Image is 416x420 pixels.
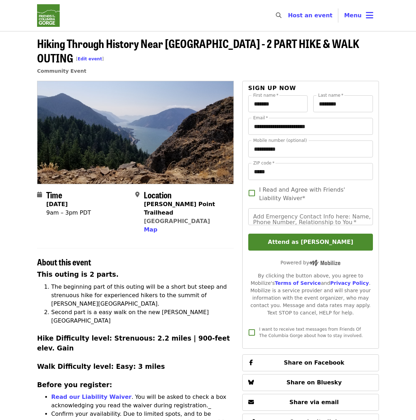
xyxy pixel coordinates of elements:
[51,393,234,410] p: . You will be asked to check a box acknowledging you read the waiver during registration._
[344,12,362,19] span: Menu
[51,394,131,400] a: Read our Liability Waiver
[78,56,102,61] a: Edit event
[248,163,373,180] input: ZIP code
[144,188,172,201] span: Location
[276,12,281,19] i: search icon
[37,270,234,280] h3: This outing is 2 parts.
[253,161,274,165] label: ZIP code
[366,10,373,20] i: bars icon
[248,85,296,91] span: Sign up now
[37,191,42,198] i: calendar icon
[242,374,379,391] button: Share on Bluesky
[309,260,340,266] img: Powered by Mobilize
[144,226,157,233] span: Map
[144,218,210,224] a: [GEOGRAPHIC_DATA]
[318,93,343,97] label: Last name
[37,380,234,390] h3: Before you register:
[144,226,157,234] button: Map
[330,280,369,286] a: Privacy Policy
[248,95,308,112] input: First name
[290,399,339,406] span: Share via email
[37,4,60,27] img: Friends Of The Columbia Gorge - Home
[51,283,234,308] li: The beginning part of this outing will be a short but steep and strenuous hike for experienced hi...
[280,260,340,265] span: Powered by
[259,327,363,338] span: I want to receive text messages from Friends Of The Columbia Gorge about how to stay involved.
[253,138,307,143] label: Mobile number (optional)
[284,359,344,366] span: Share on Facebook
[248,272,373,317] div: By clicking the button above, you agree to Mobilize's and . Mobilize is a service provider and wi...
[76,56,104,61] span: [ ]
[46,209,91,217] div: 9am – 3pm PDT
[37,68,86,74] a: Community Event
[253,93,279,97] label: First name
[286,7,291,24] input: Search
[248,140,373,157] input: Mobile number (optional)
[144,201,215,216] strong: [PERSON_NAME] Point Trailhead
[37,256,91,268] span: About this event
[37,81,233,184] img: Hiking Through History Near Hood River - 2 PART HIKE & WALK OUTING organized by Friends Of The Co...
[288,12,332,19] a: Host an event
[286,379,342,386] span: Share on Bluesky
[253,116,268,120] label: Email
[37,334,234,353] h3: Hike Difficulty level: Strenuous: 2.2 miles | 900-feet elev. Gain
[259,186,367,203] span: I Read and Agree with Friends' Liability Waiver*
[242,354,379,371] button: Share on Facebook
[275,280,321,286] a: Terms of Service
[248,118,373,135] input: Email
[46,201,68,208] strong: [DATE]
[51,308,234,325] li: Second part is a easy walk on the new [PERSON_NAME][GEOGRAPHIC_DATA]
[248,208,373,225] input: Add Emergency Contact Info here: Name, Phone Number, Relationship to You
[242,394,379,411] button: Share via email
[46,188,62,201] span: Time
[135,191,139,198] i: map-marker-alt icon
[313,95,373,112] input: Last name
[37,35,359,66] span: Hiking Through History Near [GEOGRAPHIC_DATA] - 2 PART HIKE & WALK OUTING
[248,234,373,251] button: Attend as [PERSON_NAME]
[338,7,379,24] button: Toggle account menu
[37,362,234,372] h3: Walk Difficulty level: Easy: 3 miles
